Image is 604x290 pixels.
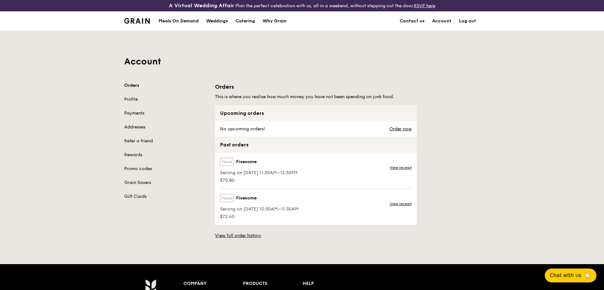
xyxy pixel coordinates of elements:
label: Meals [220,158,234,166]
span: Serving on [DATE] 11:30AM–12:30PM [220,170,298,176]
a: Gift Cards [124,193,207,200]
a: Refer a friend [124,138,207,144]
div: Upcoming orders [215,105,417,121]
a: Orders [124,82,207,89]
a: View full order history [215,233,261,239]
span: Fivesome [236,195,257,201]
div: Why Grain [263,12,287,31]
div: Catering [235,12,255,31]
a: View receipt [390,165,412,170]
a: Account [428,12,455,31]
span: Serving on [DATE] 10:30AM–11:30AM [220,206,299,212]
a: Contact us [396,12,428,31]
div: Plan the perfect celebration with us, all in a weekend, without stepping out the door. [120,3,484,9]
a: Catering [232,12,259,31]
div: Weddings [206,12,228,31]
span: Chat with us [550,272,581,279]
a: View receipt [390,201,412,206]
label: Meals [220,194,234,202]
a: Profile [124,96,207,103]
a: RSVP here [414,3,435,9]
a: Payments [124,110,207,116]
div: Products [243,279,303,288]
h5: This is where you realise how much money you have not been spending on junk food. [215,94,417,100]
a: Weddings [202,12,232,31]
div: No upcoming orders! [215,121,269,137]
span: 🦙 [584,272,591,279]
h1: Orders [215,82,417,91]
img: Grain [124,18,150,24]
a: Log out [455,12,480,31]
span: Fivesome [236,159,257,165]
div: Meals On Demand [159,12,199,31]
span: $70.80 [220,177,298,184]
a: Addresses [124,124,207,130]
h1: Account [124,56,480,67]
a: GrainGrain [124,11,150,30]
a: Order now [389,127,412,132]
button: Chat with us🦙 [545,269,596,282]
span: $72.60 [220,214,299,220]
div: Company [183,279,243,288]
a: Why Grain [259,12,290,31]
a: Promo codes [124,166,207,172]
a: Grain Savers [124,180,207,186]
a: Rewards [124,152,207,158]
h3: A Virtual Wedding Affair [169,3,234,9]
div: Past orders [215,137,417,153]
div: Help [303,279,362,288]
